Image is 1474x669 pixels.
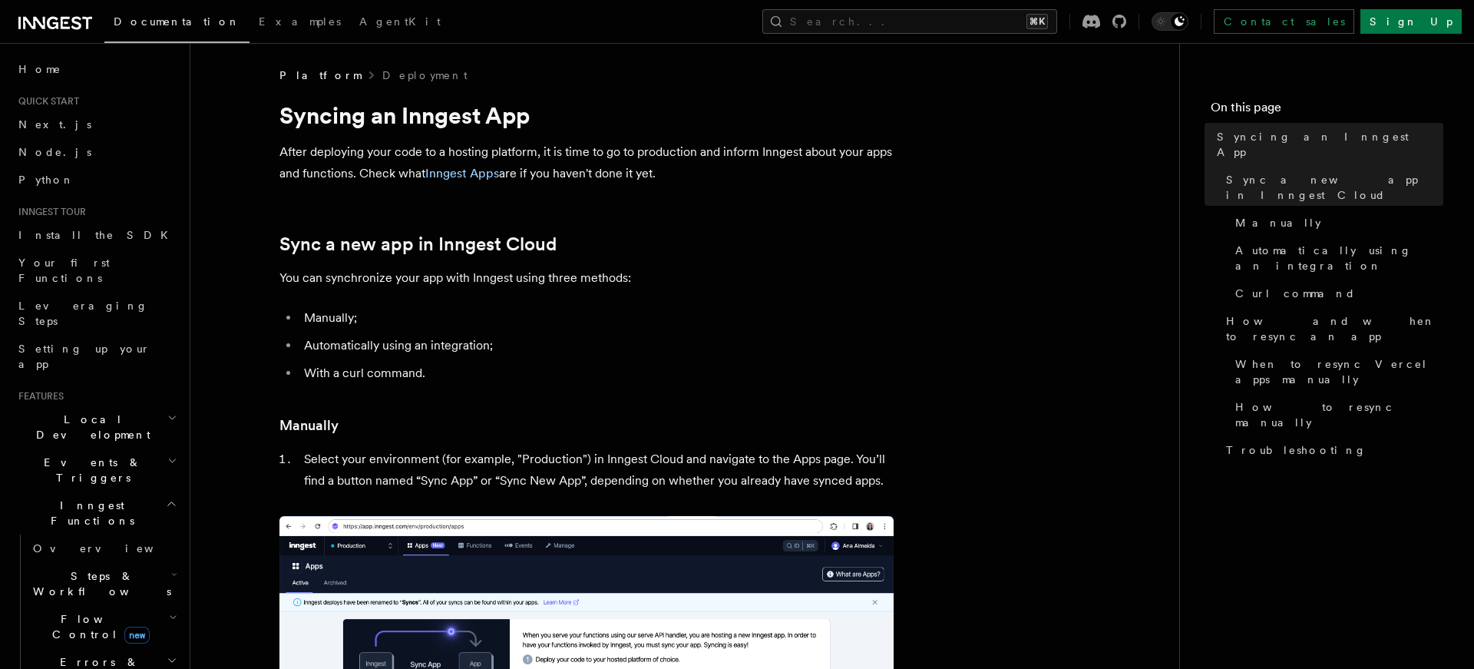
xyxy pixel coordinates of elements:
a: Troubleshooting [1220,436,1443,464]
h4: On this page [1211,98,1443,123]
a: Syncing an Inngest App [1211,123,1443,166]
a: Inngest Apps [425,166,499,180]
a: Node.js [12,138,180,166]
span: When to resync Vercel apps manually [1235,356,1443,387]
span: Your first Functions [18,257,110,284]
span: new [124,627,150,644]
span: Install the SDK [18,229,177,241]
span: How to resync manually [1235,399,1443,430]
a: Deployment [382,68,468,83]
span: Home [18,61,61,77]
li: Select your environment (for example, "Production") in Inngest Cloud and navigate to the Apps pag... [299,449,894,492]
span: Inngest Functions [12,498,166,528]
a: Home [12,55,180,83]
a: Curl command [1229,280,1443,307]
button: Events & Triggers [12,449,180,492]
a: Install the SDK [12,221,180,249]
a: Manually [1229,209,1443,237]
h1: Syncing an Inngest App [279,101,894,129]
a: Sign Up [1360,9,1462,34]
a: Leveraging Steps [12,292,180,335]
button: Steps & Workflows [27,562,180,605]
span: How and when to resync an app [1226,313,1443,344]
li: Automatically using an integration; [299,335,894,356]
span: Troubleshooting [1226,442,1367,458]
span: Events & Triggers [12,455,167,485]
span: Automatically using an integration [1235,243,1443,273]
span: Flow Control [27,611,169,642]
a: Contact sales [1214,9,1354,34]
span: Steps & Workflows [27,568,171,599]
li: Manually; [299,307,894,329]
li: With a curl command. [299,363,894,384]
span: Manually [1235,215,1321,230]
a: Sync a new app in Inngest Cloud [1220,166,1443,209]
kbd: ⌘K [1026,14,1048,29]
a: Next.js [12,111,180,138]
span: Local Development [12,412,167,442]
a: How to resync manually [1229,393,1443,436]
p: After deploying your code to a hosting platform, it is time to go to production and inform Innges... [279,141,894,184]
a: Documentation [104,5,250,43]
button: Search...⌘K [762,9,1057,34]
span: Platform [279,68,361,83]
span: Setting up your app [18,343,150,370]
span: Python [18,174,74,186]
a: Overview [27,535,180,562]
a: Automatically using an integration [1229,237,1443,280]
span: Documentation [114,15,240,28]
span: Overview [33,542,191,555]
span: Node.js [18,146,91,158]
span: AgentKit [359,15,441,28]
span: Sync a new app in Inngest Cloud [1226,172,1443,203]
a: When to resync Vercel apps manually [1229,350,1443,393]
span: Next.js [18,118,91,131]
span: Leveraging Steps [18,300,148,327]
button: Local Development [12,406,180,449]
a: Python [12,166,180,194]
a: Setting up your app [12,335,180,378]
a: Sync a new app in Inngest Cloud [279,233,557,255]
a: How and when to resync an app [1220,307,1443,350]
button: Toggle dark mode [1152,12,1188,31]
a: Manually [279,415,339,436]
span: Syncing an Inngest App [1217,129,1443,160]
span: Quick start [12,95,79,108]
button: Inngest Functions [12,492,180,535]
span: Inngest tour [12,206,86,218]
span: Examples [259,15,341,28]
a: AgentKit [350,5,450,41]
span: Curl command [1235,286,1356,301]
a: Examples [250,5,350,41]
a: Your first Functions [12,249,180,292]
p: You can synchronize your app with Inngest using three methods: [279,267,894,289]
button: Flow Controlnew [27,605,180,648]
span: Features [12,390,64,402]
